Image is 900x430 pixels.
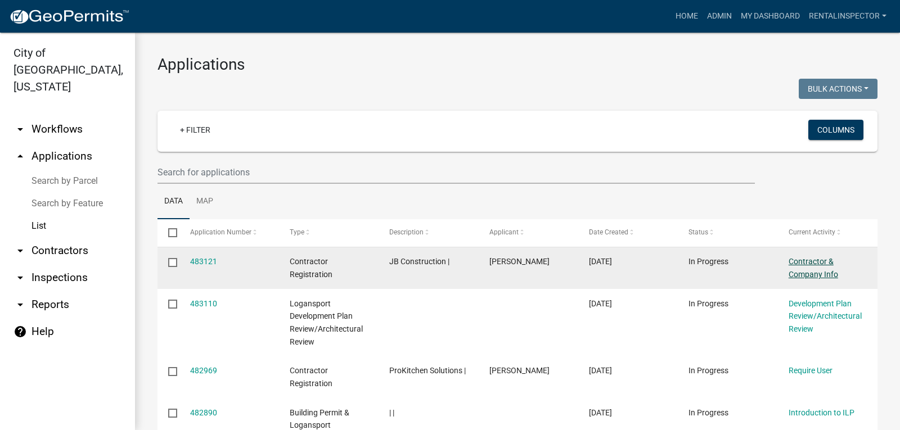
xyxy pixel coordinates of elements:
[489,228,519,236] span: Applicant
[389,257,449,266] span: JB Construction |
[157,55,877,74] h3: Applications
[799,79,877,99] button: Bulk Actions
[389,228,424,236] span: Description
[157,184,190,220] a: Data
[589,408,612,417] span: 09/23/2025
[13,325,27,338] i: help
[379,219,478,246] datatable-header-cell: Description
[688,257,728,266] span: In Progress
[678,219,777,246] datatable-header-cell: Status
[290,299,363,346] span: Logansport Development Plan Review/Architectural Review
[688,366,728,375] span: In Progress
[688,299,728,308] span: In Progress
[157,161,755,184] input: Search for applications
[703,6,736,27] a: Admin
[804,6,891,27] a: rentalinspector
[778,219,877,246] datatable-header-cell: Current Activity
[789,257,838,279] a: Contractor & Company Info
[589,299,612,308] span: 09/24/2025
[589,366,612,375] span: 09/23/2025
[688,228,708,236] span: Status
[290,228,304,236] span: Type
[808,120,863,140] button: Columns
[789,408,854,417] a: Introduction to ILP
[389,366,466,375] span: ProKitchen Solutions |
[789,299,862,334] a: Development Plan Review/Architectural Review
[290,257,332,279] span: Contractor Registration
[190,228,251,236] span: Application Number
[13,298,27,311] i: arrow_drop_down
[688,408,728,417] span: In Progress
[589,257,612,266] span: 09/24/2025
[13,123,27,136] i: arrow_drop_down
[389,408,394,417] span: | |
[179,219,278,246] datatable-header-cell: Application Number
[479,219,578,246] datatable-header-cell: Applicant
[736,6,804,27] a: My Dashboard
[489,257,550,266] span: Eric Bingle
[290,366,332,388] span: Contractor Registration
[157,219,179,246] datatable-header-cell: Select
[789,228,835,236] span: Current Activity
[190,408,217,417] a: 482890
[578,219,678,246] datatable-header-cell: Date Created
[190,299,217,308] a: 483110
[190,257,217,266] a: 483121
[190,184,220,220] a: Map
[589,228,628,236] span: Date Created
[13,244,27,257] i: arrow_drop_down
[671,6,703,27] a: Home
[171,120,219,140] a: + Filter
[13,150,27,163] i: arrow_drop_up
[279,219,379,246] datatable-header-cell: Type
[190,366,217,375] a: 482969
[13,271,27,284] i: arrow_drop_down
[789,366,832,375] a: Require User
[489,366,550,375] span: Evan Depew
